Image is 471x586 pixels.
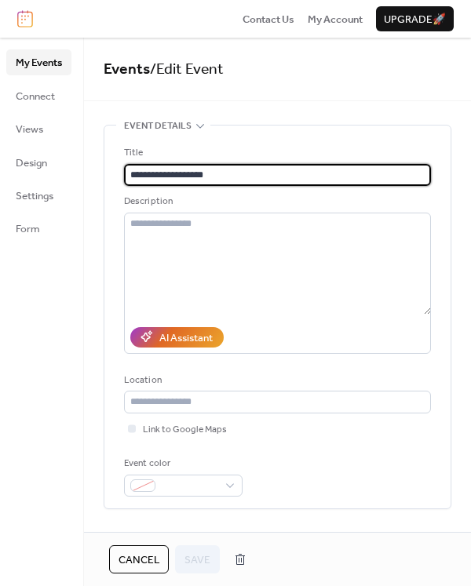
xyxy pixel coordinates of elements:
span: Cancel [119,552,159,568]
img: logo [17,10,33,27]
span: Date and time [124,528,191,544]
button: Upgrade🚀 [376,6,454,31]
span: / Edit Event [150,55,224,84]
span: Settings [16,188,53,204]
a: Connect [6,83,71,108]
span: Views [16,122,43,137]
span: Design [16,155,47,171]
span: Link to Google Maps [143,422,227,438]
button: Cancel [109,545,169,573]
span: My Events [16,55,62,71]
a: Form [6,216,71,241]
div: Event color [124,456,239,471]
span: My Account [308,12,363,27]
a: Settings [6,183,71,208]
div: Location [124,373,428,388]
button: AI Assistant [130,327,224,348]
span: Connect [16,89,55,104]
span: Upgrade 🚀 [384,12,446,27]
div: Title [124,145,428,161]
div: Description [124,194,428,209]
a: Views [6,116,71,141]
a: My Account [308,11,363,27]
span: Contact Us [243,12,294,27]
div: AI Assistant [159,330,213,346]
a: My Events [6,49,71,75]
a: Contact Us [243,11,294,27]
a: Events [104,55,150,84]
span: Form [16,221,40,237]
a: Design [6,150,71,175]
span: Event details [124,118,192,134]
